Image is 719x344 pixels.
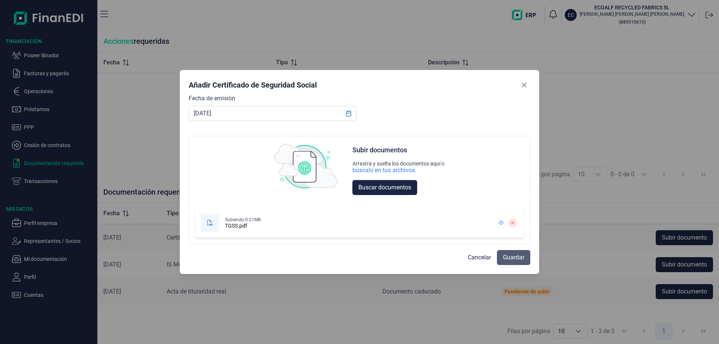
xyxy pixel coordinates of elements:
[225,223,247,229] div: TGSS.pdf
[352,180,417,195] button: Buscar documentos
[352,146,407,155] div: Subir documentos
[503,253,524,262] span: Guardar
[352,167,416,174] div: búscalo en tus archivos.
[497,250,530,265] button: Guardar
[189,80,317,90] div: Añadir Certificado de Seguridad Social
[462,250,497,265] button: Cancelar
[274,144,337,189] img: upload img
[352,161,445,167] div: Arrastra y suelta los documentos aquí o
[189,94,235,103] label: Fecha de emisión
[342,107,356,120] button: Choose Date
[468,253,491,262] span: Cancelar
[225,217,261,223] div: Subiendo: 0.21MB
[518,79,530,91] button: Close
[352,167,445,174] div: búscalo en tus archivos.
[358,183,411,192] span: Buscar documentos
